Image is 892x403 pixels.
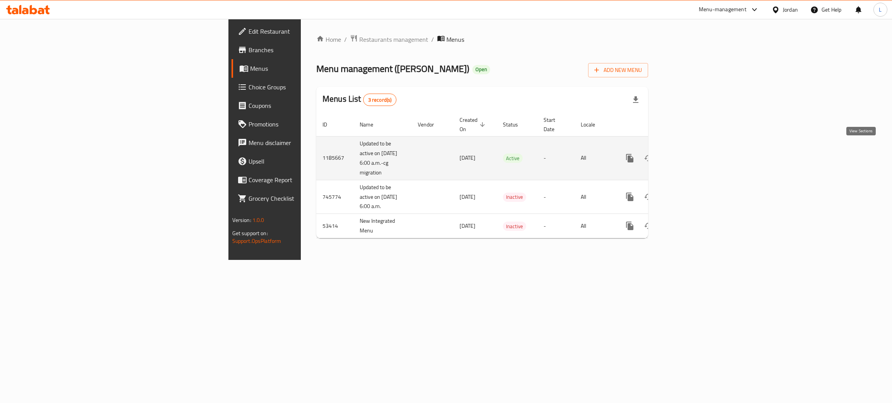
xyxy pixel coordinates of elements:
[503,193,526,201] span: Inactive
[639,149,658,167] button: Change Status
[446,35,464,44] span: Menus
[249,45,371,55] span: Branches
[316,113,701,239] table: enhanced table
[250,64,371,73] span: Menus
[639,217,658,235] button: Change Status
[503,222,526,231] span: Inactive
[621,188,639,206] button: more
[621,217,639,235] button: more
[249,138,371,147] span: Menu disclaimer
[431,35,434,44] li: /
[360,120,383,129] span: Name
[621,149,639,167] button: more
[783,5,798,14] div: Jordan
[472,66,490,73] span: Open
[588,63,648,77] button: Add New Menu
[594,65,642,75] span: Add New Menu
[460,192,475,202] span: [DATE]
[350,34,428,44] a: Restaurants management
[249,157,371,166] span: Upsell
[232,115,377,133] a: Promotions
[232,215,251,225] span: Version:
[544,115,565,134] span: Start Date
[353,136,412,180] td: Updated to be active on [DATE] 6:00 a.m.-cg migration
[232,78,377,96] a: Choice Groups
[232,22,377,41] a: Edit Restaurant
[537,180,575,214] td: -
[353,214,412,238] td: New Integrated Menu
[232,228,268,238] span: Get support on:
[364,96,396,104] span: 3 record(s)
[232,189,377,208] a: Grocery Checklist
[322,93,396,106] h2: Menus List
[232,41,377,59] a: Branches
[460,115,487,134] span: Created On
[472,65,490,74] div: Open
[626,91,645,109] div: Export file
[537,136,575,180] td: -
[460,221,475,231] span: [DATE]
[249,194,371,203] span: Grocery Checklist
[503,120,528,129] span: Status
[316,34,648,44] nav: breadcrumb
[699,5,746,14] div: Menu-management
[639,188,658,206] button: Change Status
[575,180,614,214] td: All
[581,120,605,129] span: Locale
[418,120,444,129] span: Vendor
[353,180,412,214] td: Updated to be active on [DATE] 6:00 a.m.
[363,94,397,106] div: Total records count
[249,27,371,36] span: Edit Restaurant
[249,120,371,129] span: Promotions
[575,214,614,238] td: All
[232,171,377,189] a: Coverage Report
[460,153,475,163] span: [DATE]
[249,101,371,110] span: Coupons
[879,5,882,14] span: L
[503,154,523,163] span: Active
[232,133,377,152] a: Menu disclaimer
[316,60,469,77] span: Menu management ( [PERSON_NAME] )
[614,113,701,137] th: Actions
[252,215,264,225] span: 1.0.0
[322,120,337,129] span: ID
[249,82,371,92] span: Choice Groups
[249,175,371,184] span: Coverage Report
[575,136,614,180] td: All
[537,214,575,238] td: -
[232,152,377,171] a: Upsell
[232,59,377,78] a: Menus
[359,35,428,44] span: Restaurants management
[232,96,377,115] a: Coupons
[232,236,281,246] a: Support.OpsPlatform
